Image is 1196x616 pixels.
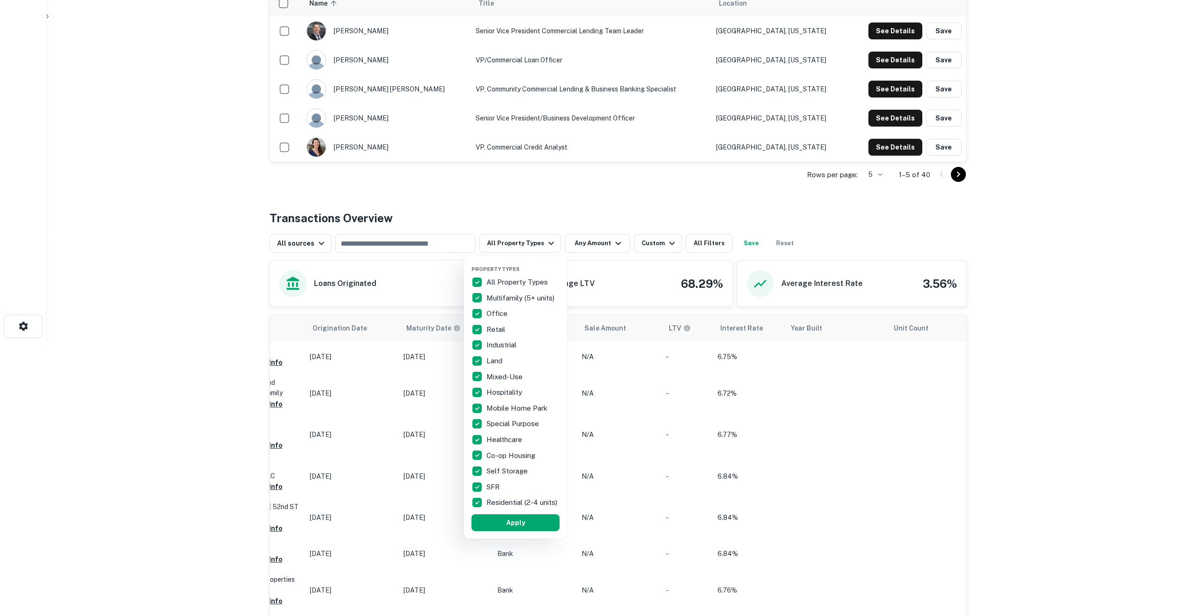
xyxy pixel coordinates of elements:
[486,434,524,445] p: Healthcare
[486,387,524,398] p: Hospitality
[1149,541,1196,586] iframe: Chat Widget
[486,371,524,383] p: Mixed-Use
[486,481,501,493] p: SFR
[486,418,541,429] p: Special Purpose
[486,293,556,304] p: Multifamily (5+ units)
[486,277,550,288] p: All Property Types
[486,450,537,461] p: Co-op Housing
[486,324,507,335] p: Retail
[486,497,559,508] p: Residential (2-4 units)
[486,339,518,351] p: Industrial
[486,403,549,414] p: Mobile Home Park
[486,355,504,367] p: Land
[471,514,560,531] button: Apply
[471,266,520,272] span: Property Types
[486,466,530,477] p: Self Storage
[486,308,509,319] p: Office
